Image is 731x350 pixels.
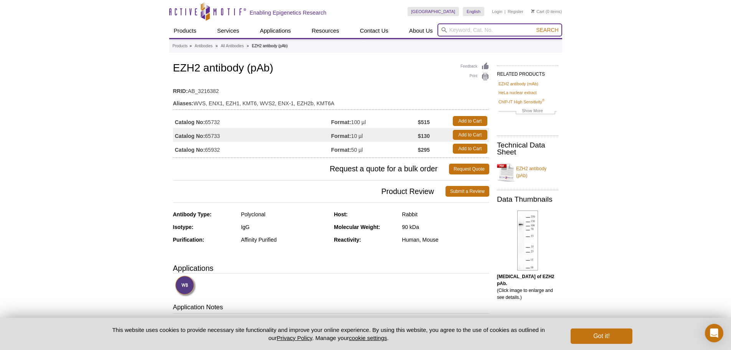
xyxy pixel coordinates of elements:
[175,146,205,153] strong: Catalog No:
[531,7,562,16] li: (0 items)
[331,146,351,153] strong: Format:
[216,44,218,48] li: »
[175,275,196,297] img: Western Blot Validated
[408,7,459,16] a: [GEOGRAPHIC_DATA]
[498,98,545,105] a: ChIP-IT High Sensitivity®
[418,133,430,139] strong: $130
[437,23,562,36] input: Keyword, Cat. No.
[173,237,205,243] strong: Purification:
[453,116,487,126] a: Add to Cart
[195,43,213,50] a: Antibodies
[331,128,418,142] td: 10 µl
[505,7,506,16] li: |
[355,23,393,38] a: Contact Us
[402,224,489,231] div: 90 kDa
[334,224,380,230] strong: Molecular Weight:
[331,142,418,156] td: 50 µl
[497,274,554,286] b: [MEDICAL_DATA] of EZH2 pAb.
[173,164,449,174] span: Request a quote for a bulk order
[418,119,430,126] strong: $515
[460,73,489,81] a: Print
[349,335,387,341] button: cookie settings
[173,100,194,107] strong: Aliases:
[498,107,557,116] a: Show More
[531,9,545,14] a: Cart
[241,224,328,231] div: IgG
[331,133,351,139] strong: Format:
[402,211,489,218] div: Rabbit
[453,144,487,154] a: Add to Cart
[497,65,558,79] h2: RELATED PRODUCTS
[173,262,489,274] h3: Applications
[498,80,538,87] a: EZH2 antibody (mAb)
[497,142,558,156] h2: Technical Data Sheet
[250,9,327,16] h2: Enabling Epigenetics Research
[453,130,487,140] a: Add to Cart
[446,186,489,197] a: Submit a Review
[497,196,558,203] h2: Data Thumbnails
[213,23,244,38] a: Services
[173,88,188,95] strong: RRID:
[307,23,344,38] a: Resources
[571,328,632,344] button: Got it!
[173,83,489,95] td: AB_3216382
[531,9,535,13] img: Your Cart
[404,23,437,38] a: About Us
[173,303,489,314] h3: Application Notes
[536,27,558,33] span: Search
[175,133,205,139] strong: Catalog No:
[498,89,537,96] a: HeLa nuclear extract
[542,98,545,102] sup: ®
[705,324,723,342] div: Open Intercom Messenger
[508,9,523,14] a: Register
[449,164,489,174] a: Request Quote
[497,273,558,301] p: (Click image to enlarge and see details.)
[221,43,244,50] a: All Antibodies
[173,43,188,50] a: Products
[173,186,446,197] span: Product Review
[418,146,430,153] strong: $295
[331,114,418,128] td: 100 µl
[255,23,295,38] a: Applications
[99,326,558,342] p: This website uses cookies to provide necessary site functionality and improve your online experie...
[173,114,331,128] td: 65732
[173,128,331,142] td: 65733
[241,236,328,243] div: Affinity Purified
[277,335,312,341] a: Privacy Policy
[173,95,489,108] td: WVS, ENX1, EZH1, KMT6, WVS2, ENX-1, EZH2b, KMT6A
[517,211,538,270] img: EZH2 antibody (pAb) tested by Western blot.
[175,119,205,126] strong: Catalog No:
[173,62,489,75] h1: EZH2 antibody (pAb)
[460,62,489,71] a: Feedback
[173,224,194,230] strong: Isotype:
[534,27,561,33] button: Search
[334,237,361,243] strong: Reactivity:
[492,9,502,14] a: Login
[331,119,351,126] strong: Format:
[252,44,287,48] li: EZH2 antibody (pAb)
[402,236,489,243] div: Human, Mouse
[173,142,331,156] td: 65932
[247,44,249,48] li: »
[173,211,212,217] strong: Antibody Type:
[241,211,328,218] div: Polyclonal
[169,23,201,38] a: Products
[334,211,348,217] strong: Host:
[463,7,484,16] a: English
[497,161,558,184] a: EZH2 antibody (pAb)
[190,44,192,48] li: »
